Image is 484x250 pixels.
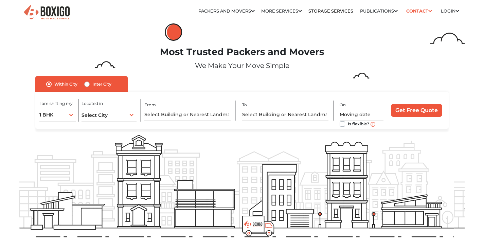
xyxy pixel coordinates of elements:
[82,101,103,107] label: Located in
[242,216,274,236] img: boxigo_prackers_and_movers_truck
[340,102,346,108] label: On
[144,109,231,121] input: Select Building or Nearest Landmark
[54,80,77,88] label: Within City
[23,4,71,21] img: Boxigo
[144,102,156,108] label: From
[242,109,328,121] input: Select Building or Nearest Landmark
[242,102,247,108] label: To
[308,8,353,14] a: Storage Services
[92,80,111,88] label: Inter City
[19,47,465,58] h1: Most Trusted Packers and Movers
[261,8,302,14] a: More services
[360,8,398,14] a: Publications
[340,109,383,121] input: Moving date
[371,122,375,127] img: move_date_info
[19,60,465,71] p: We Make Your Move Simple
[82,112,108,118] span: Select City
[198,8,255,14] a: Packers and Movers
[39,101,73,107] label: I am shifting my
[404,6,434,16] a: Contact
[391,104,442,117] input: Get Free Quote
[441,8,459,14] a: Login
[348,120,369,127] label: Is flexible?
[39,112,53,118] span: 1 BHK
